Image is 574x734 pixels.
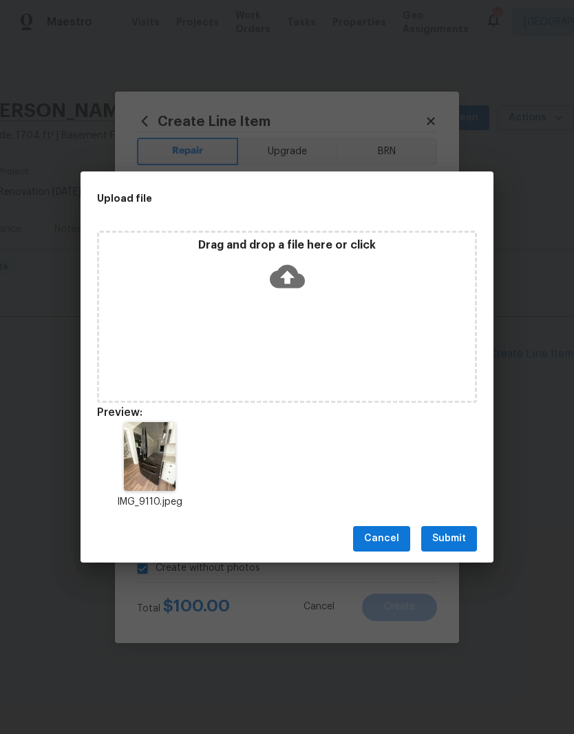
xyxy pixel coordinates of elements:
[97,495,202,510] p: IMG_9110.jpeg
[353,526,410,552] button: Cancel
[124,422,176,491] img: Z
[99,238,475,253] p: Drag and drop a file here or click
[97,191,415,206] h2: Upload file
[421,526,477,552] button: Submit
[364,530,399,547] span: Cancel
[432,530,466,547] span: Submit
